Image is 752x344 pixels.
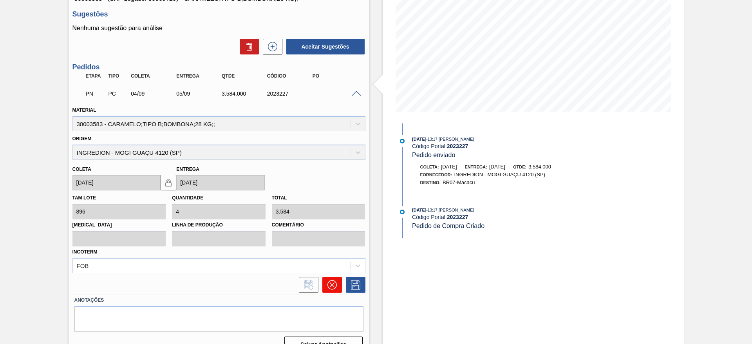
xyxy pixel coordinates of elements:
span: INGREDION - MOGI GUAÇU 4120 (SP) [454,172,545,177]
span: : [PERSON_NAME] [437,137,474,141]
span: Qtde: [513,165,526,169]
span: Pedido enviado [412,152,455,158]
p: PN [86,91,105,97]
div: Aceitar Sugestões [282,38,365,55]
div: Informar alteração no pedido [295,277,318,293]
label: Anotações [74,295,363,306]
div: PO [311,73,362,79]
div: 04/09/2025 [129,91,180,97]
label: [MEDICAL_DATA] [72,219,166,231]
label: Comentário [272,219,365,231]
span: [DATE] [489,164,505,170]
label: Quantidade [172,195,203,201]
h3: Pedidos [72,63,365,71]
span: - 13:17 [427,208,437,212]
div: Nova sugestão [259,39,282,54]
label: Tam lote [72,195,96,201]
span: BR07-Macacu [443,179,475,185]
div: Cancelar pedido [318,277,342,293]
div: Etapa [84,73,107,79]
span: [DATE] [441,164,457,170]
input: dd/mm/yyyy [72,175,161,190]
span: Destino: [420,180,441,185]
span: [DATE] [412,208,426,212]
div: Código Portal: [412,214,598,220]
button: locked [161,175,176,190]
span: Fornecedor: [420,172,452,177]
span: 3.584,000 [528,164,551,170]
div: FOB [77,262,89,269]
span: : [PERSON_NAME] [437,208,474,212]
span: [DATE] [412,137,426,141]
label: Incoterm [72,249,98,255]
span: - 13:17 [427,137,437,141]
div: Pedido de Compra [106,91,130,97]
div: Código [265,73,316,79]
div: Pedido em Negociação [84,85,107,102]
input: dd/mm/yyyy [176,175,265,190]
label: Origem [72,136,92,141]
strong: 2023227 [447,214,468,220]
div: Tipo [106,73,130,79]
label: Linha de Produção [172,219,266,231]
div: Excluir Sugestões [236,39,259,54]
div: 2023227 [265,91,316,97]
img: locked [164,178,173,187]
label: Coleta [72,167,91,172]
span: Pedido de Compra Criado [412,223,484,229]
div: Coleta [129,73,180,79]
span: Coleta: [420,165,439,169]
div: 05/09/2025 [174,91,225,97]
div: Código Portal: [412,143,598,149]
div: Salvar Pedido [342,277,365,293]
h3: Sugestões [72,10,365,18]
img: atual [400,210,405,214]
div: Entrega [174,73,225,79]
label: Material [72,107,96,113]
img: atual [400,139,405,143]
div: 3.584,000 [220,91,271,97]
label: Total [272,195,287,201]
p: Nenhuma sugestão para análise [72,25,365,32]
label: Entrega [176,167,199,172]
div: Qtde [220,73,271,79]
button: Aceitar Sugestões [286,39,365,54]
strong: 2023227 [447,143,468,149]
span: Entrega: [465,165,487,169]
